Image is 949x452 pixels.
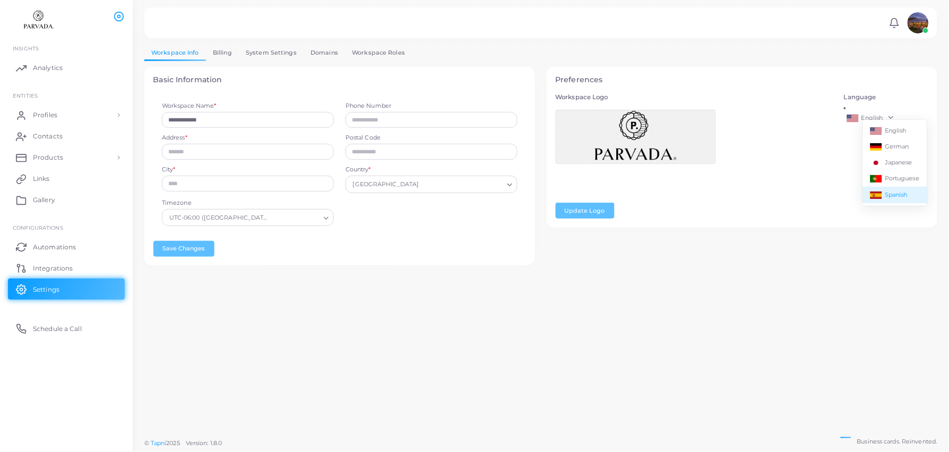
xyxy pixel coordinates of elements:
[556,75,929,84] h4: Preferences
[870,127,882,135] img: en
[8,318,125,339] a: Schedule a Call
[13,92,38,99] span: ENTITIES
[33,63,63,73] span: Analytics
[345,45,412,60] a: Workspace Roles
[33,174,50,184] span: Links
[8,189,125,211] a: Gallery
[162,209,334,226] div: Search for option
[885,159,913,166] span: Japanese
[8,279,125,300] a: Settings
[8,57,125,79] a: Analytics
[273,212,320,223] input: Search for option
[33,264,73,273] span: Integrations
[162,199,192,207] label: Timezone
[8,105,125,126] a: Profiles
[33,195,55,205] span: Gallery
[13,224,63,231] span: Configurations
[33,285,59,294] span: Settings
[166,439,179,448] span: 2025
[885,175,920,182] span: Portuguese
[13,45,39,51] span: INSIGHTS
[153,241,214,257] button: Save Changes
[162,102,217,110] label: Workspace Name
[239,45,304,60] a: System Settings
[885,191,908,198] span: Spanish
[162,134,187,142] label: Address
[346,176,517,193] div: Search for option
[8,168,125,189] a: Links
[885,127,907,134] span: English
[33,324,82,334] span: Schedule a Call
[844,112,928,125] a: English
[556,203,615,219] button: Update Logo
[346,102,517,110] label: Phone Number
[861,114,883,121] span: English
[847,115,859,122] img: en
[304,45,345,60] a: Domains
[8,236,125,257] a: Automations
[153,75,527,84] h4: Basic Information
[162,166,176,174] label: City
[870,175,882,182] img: pt
[144,439,222,448] span: ©
[908,12,929,33] img: avatar
[904,12,931,33] a: avatar
[421,179,503,190] input: Search for option
[870,143,882,151] img: de
[8,147,125,168] a: Products
[556,93,833,101] h5: Workspace Logo
[144,45,206,60] a: Workspace Info
[33,132,63,141] span: Contacts
[351,179,420,190] span: [GEOGRAPHIC_DATA]
[33,110,57,120] span: Profiles
[8,257,125,279] a: Integrations
[169,213,270,223] span: UTC-06:00 ([GEOGRAPHIC_DATA], [GEOGRAPHIC_DATA], [GEOGRAPHIC_DATA]...
[870,159,882,167] img: ja
[346,134,517,142] label: Postal Code
[8,126,125,147] a: Contacts
[33,153,63,162] span: Products
[10,10,68,30] img: logo
[857,437,937,446] span: Business cards. Reinvented.
[862,119,928,206] ul: English
[151,439,167,447] a: Tapni
[186,439,222,447] span: Version: 1.8.0
[206,45,239,60] a: Billing
[346,166,371,174] label: Country
[844,93,928,101] h5: Language
[33,242,76,252] span: Automations
[870,192,882,199] img: es
[885,143,910,150] span: German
